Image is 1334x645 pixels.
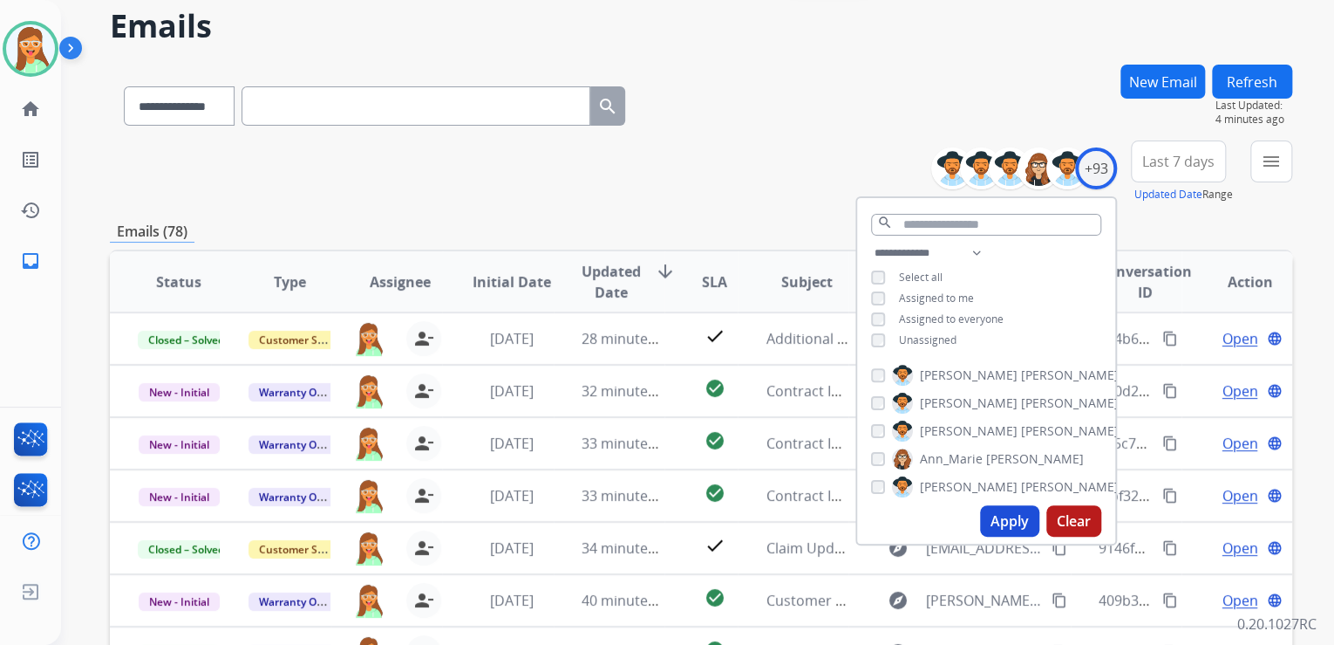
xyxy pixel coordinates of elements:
button: New Email [1120,65,1205,99]
mat-icon: history [20,200,41,221]
span: Closed – Solved [138,540,235,559]
mat-icon: content_copy [1162,593,1178,608]
mat-icon: home [20,99,41,120]
span: Last 7 days [1142,158,1215,165]
mat-icon: person_remove [413,590,434,611]
mat-icon: language [1267,593,1283,608]
span: Warranty Ops [248,436,338,454]
img: agent-avatar [352,583,385,618]
mat-icon: content_copy [1162,488,1178,504]
img: agent-avatar [352,531,385,566]
button: Refresh [1212,65,1292,99]
span: Unassigned [899,333,956,347]
span: Warranty Ops [248,383,338,401]
span: [PERSON_NAME] [986,450,1084,468]
span: New - Initial [139,488,220,506]
mat-icon: explore [887,590,908,611]
span: Range [1134,187,1233,202]
button: Updated Date [1134,188,1202,202]
span: Warranty Ops [248,593,338,611]
span: [DATE] [489,434,533,453]
span: [PERSON_NAME] [920,395,1018,412]
mat-icon: list_alt [20,149,41,170]
mat-icon: check_circle [704,483,725,504]
span: [PERSON_NAME] [1021,367,1119,384]
span: Subject [781,271,833,292]
span: [PERSON_NAME] [920,478,1018,496]
span: Last Updated: [1215,99,1292,113]
img: agent-avatar [352,478,385,513]
mat-icon: language [1267,383,1283,399]
mat-icon: search [877,215,893,230]
span: Open [1222,590,1257,611]
img: agent-avatar [352,426,385,461]
span: [DATE] [489,381,533,401]
span: Warranty Ops [248,488,338,506]
th: Action [1181,251,1292,312]
span: Open [1222,381,1257,401]
span: [DATE] [489,539,533,558]
mat-icon: content_copy [1162,436,1178,451]
div: +93 [1075,148,1117,189]
h2: Emails [110,9,1292,44]
span: Assignee [370,271,431,292]
span: Customer Support [248,331,362,349]
span: New - Initial [139,383,220,401]
span: Additional Information [766,329,915,348]
span: [DATE] [489,591,533,610]
span: New - Initial [139,593,220,611]
mat-icon: check [704,326,725,347]
span: 40 minutes ago [582,591,683,610]
mat-icon: content_copy [1162,331,1178,347]
mat-icon: menu [1261,151,1282,172]
span: Closed – Solved [138,331,235,349]
span: Contract ID Needed for LC224836 - Ticket #1174325 [766,486,1101,505]
img: agent-avatar [352,374,385,408]
span: Contract ID Needed for LA880421 - Ticket #1174593 [766,434,1101,453]
p: 0.20.1027RC [1237,614,1317,635]
span: 33 minutes ago [582,486,683,505]
span: Assigned to everyone [899,312,1004,326]
mat-icon: check [704,535,725,556]
mat-icon: language [1267,436,1283,451]
span: [PERSON_NAME] [1021,422,1119,440]
span: [DATE] [489,329,533,348]
span: Status [156,271,201,292]
mat-icon: search [597,96,618,117]
button: Apply [980,505,1039,537]
button: Last 7 days [1131,141,1226,182]
span: Initial Date [472,271,550,292]
mat-icon: content_copy [1162,540,1178,556]
mat-icon: arrow_downward [655,261,676,282]
button: Clear [1046,505,1101,537]
mat-icon: language [1267,540,1283,556]
span: Conversation ID [1099,261,1192,303]
span: [PERSON_NAME] [1021,395,1119,412]
mat-icon: person_remove [413,485,434,506]
mat-icon: person_remove [413,328,434,349]
mat-icon: person_remove [413,433,434,454]
mat-icon: content_copy [1052,593,1067,608]
span: Contract ID Needed for LA1015749 - Ticket #1175627 [766,381,1109,401]
span: Open [1222,538,1257,559]
span: Claim Update [766,539,854,558]
span: [PERSON_NAME] [920,367,1018,384]
span: Customer Receipt [PERSON_NAME] [766,591,995,610]
span: New - Initial [139,436,220,454]
span: Select all [899,270,943,285]
span: 33 minutes ago [582,434,683,453]
img: agent-avatar [352,321,385,356]
mat-icon: content_copy [1162,383,1178,399]
mat-icon: explore [887,538,908,559]
span: SLA [702,271,727,292]
mat-icon: person_remove [413,538,434,559]
span: Open [1222,485,1257,506]
span: [EMAIL_ADDRESS][DOMAIN_NAME] [925,538,1041,559]
mat-icon: language [1267,331,1283,347]
mat-icon: check_circle [704,587,725,608]
mat-icon: check_circle [704,430,725,451]
span: [PERSON_NAME] [920,422,1018,440]
p: Emails (78) [110,221,194,243]
span: Type [274,271,306,292]
span: Assigned to me [899,291,974,305]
